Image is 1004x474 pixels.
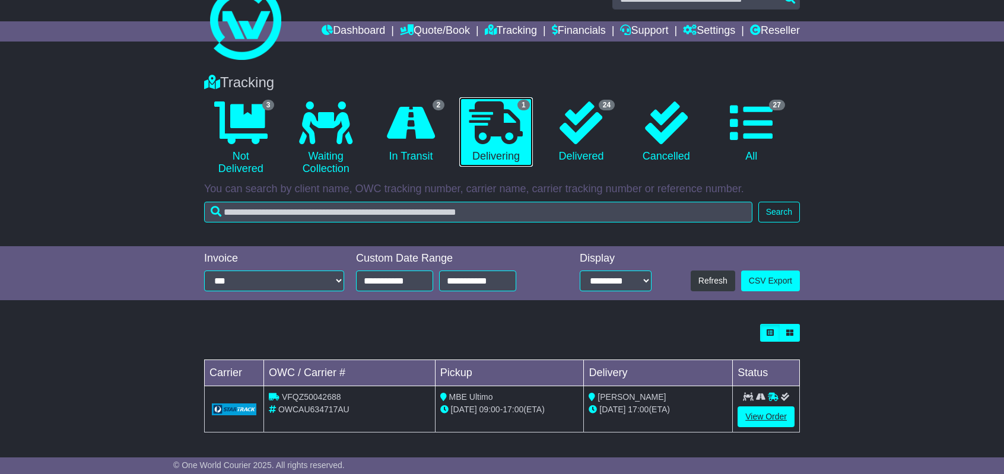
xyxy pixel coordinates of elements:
div: Invoice [204,252,344,265]
span: [DATE] [451,405,477,414]
a: Financials [552,21,606,42]
span: 1 [517,100,530,110]
a: 27 All [715,97,788,167]
span: OWCAU634717AU [278,405,350,414]
img: GetCarrierServiceLogo [212,403,256,415]
a: Tracking [485,21,537,42]
a: Waiting Collection [289,97,362,180]
div: Display [580,252,652,265]
a: Cancelled [630,97,703,167]
a: 2 In Transit [374,97,447,167]
button: Search [758,202,800,222]
span: [DATE] [599,405,625,414]
span: MBE Ultimo [449,392,493,402]
span: 17:00 [503,405,523,414]
span: 2 [433,100,445,110]
button: Refresh [691,271,735,291]
span: VFQZ50042688 [282,392,341,402]
span: 09:00 [479,405,500,414]
div: Tracking [198,74,806,91]
a: Reseller [750,21,800,42]
a: CSV Export [741,271,800,291]
span: 17:00 [628,405,649,414]
a: 3 Not Delivered [204,97,277,180]
a: 24 Delivered [545,97,618,167]
a: Settings [683,21,735,42]
td: Carrier [205,360,264,386]
a: View Order [738,406,795,427]
td: Delivery [584,360,733,386]
span: [PERSON_NAME] [598,392,666,402]
a: Quote/Book [400,21,470,42]
p: You can search by client name, OWC tracking number, carrier name, carrier tracking number or refe... [204,183,800,196]
td: Status [733,360,800,386]
td: Pickup [435,360,584,386]
td: OWC / Carrier # [264,360,436,386]
span: 3 [262,100,275,110]
div: - (ETA) [440,403,579,416]
a: Dashboard [322,21,385,42]
div: Custom Date Range [356,252,547,265]
span: 27 [769,100,785,110]
a: Support [620,21,668,42]
span: © One World Courier 2025. All rights reserved. [173,460,345,470]
span: 24 [599,100,615,110]
a: 1 Delivering [459,97,532,167]
div: (ETA) [589,403,727,416]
